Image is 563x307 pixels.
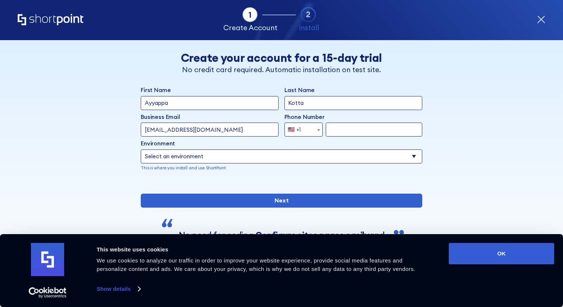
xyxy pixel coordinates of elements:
img: logo [31,243,64,276]
span: We use cookies to analyze our traffic in order to improve your website experience, provide social... [97,257,415,272]
button: OK [449,243,554,264]
a: Show details [97,283,140,294]
div: This website uses cookies [97,245,432,254]
a: Usercentrics Cookiebot - opens in a new window [15,287,80,298]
